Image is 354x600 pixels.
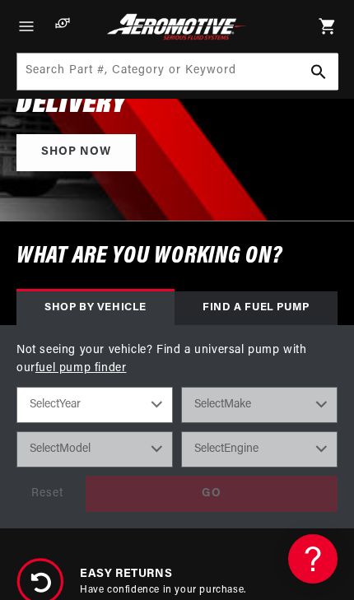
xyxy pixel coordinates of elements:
select: Engine [181,431,338,467]
select: Model [16,431,173,467]
p: Not seeing your vehicle? Find a universal pump with our [16,342,338,379]
a: fuel pump finder [35,362,127,374]
a: Shop Now [16,134,136,171]
select: Make [181,387,338,423]
select: Year [16,387,173,423]
span: Easy Returns [80,566,246,583]
img: Aeromotive [104,13,249,40]
div: Shop by vehicle [16,291,175,325]
input: Search Part #, Category or Keyword [17,53,338,90]
div: Find a Fuel Pump [175,291,338,325]
button: Search Part #, Category or Keyword [300,53,337,90]
p: Have confidence in your purchase. [80,584,246,598]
